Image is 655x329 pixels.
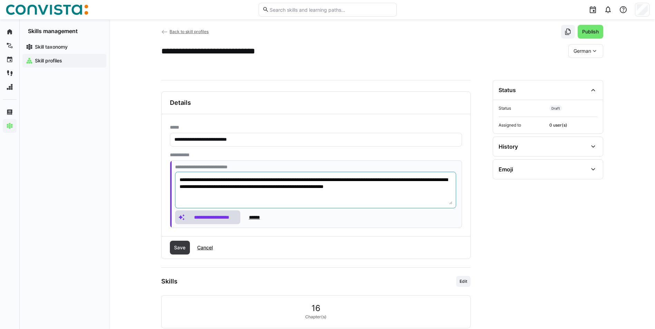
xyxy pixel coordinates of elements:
[549,106,562,111] span: Draft
[499,143,518,150] div: History
[499,166,513,173] div: Emoji
[305,314,327,320] span: Chapter(s)
[574,48,591,54] span: German
[549,122,597,128] span: 0 user(s)
[581,28,600,35] span: Publish
[170,29,209,34] span: Back to skill profiles
[170,99,191,107] h3: Details
[173,244,186,251] span: Save
[161,29,209,34] a: Back to skill profiles
[170,241,190,255] button: Save
[499,122,547,128] span: Assigned to
[193,241,217,255] button: Cancel
[269,7,393,13] input: Search skills and learning paths…
[311,304,320,313] span: 16
[499,87,516,93] div: Status
[578,25,603,39] button: Publish
[196,244,214,251] span: Cancel
[459,279,468,284] span: Edit
[456,276,471,287] button: Edit
[161,278,177,285] h3: Skills
[499,106,547,111] span: Status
